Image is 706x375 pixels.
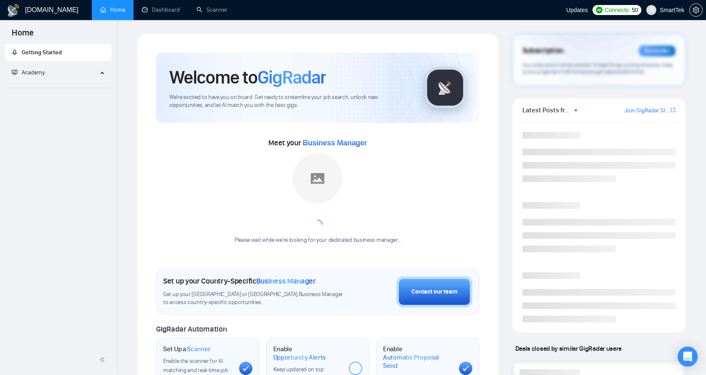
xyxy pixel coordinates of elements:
[12,69,18,75] span: fund-projection-screen
[12,69,45,76] span: Academy
[268,138,367,147] span: Meet your
[273,345,343,361] h1: Enable
[512,341,625,356] span: Deals closed by similar GigRadar users
[625,106,669,115] a: Join GigRadar Slack Community
[689,3,703,17] button: setting
[169,66,326,89] h1: Welcome to
[383,345,452,370] h1: Enable
[522,44,564,58] span: Subscription
[197,6,227,13] a: searchScanner
[678,347,698,367] div: Open Intercom Messenger
[689,7,703,13] a: setting
[424,67,466,109] img: gigradar-logo.png
[396,276,472,307] button: Contact our team
[22,69,45,76] span: Academy
[169,94,411,109] span: We're excited to have you on board. Get ready to streamline your job search, unlock new opportuni...
[639,46,676,56] div: Reminder
[671,106,676,114] a: export
[273,353,326,362] span: Opportunity Alerts
[22,49,62,56] span: Getting Started
[566,7,588,13] span: Updates
[632,5,638,15] span: 50
[5,84,111,90] li: Academy Homepage
[257,66,326,89] span: GigRadar
[5,27,40,44] span: Home
[522,62,673,75] span: Your subscription will be renewed. To keep things running smoothly, make sure your payment method...
[142,6,180,13] a: dashboardDashboard
[605,5,630,15] span: Connects:
[312,219,323,230] span: loading
[648,7,654,13] span: user
[12,49,18,55] span: rocket
[292,153,343,203] img: placeholder.png
[7,4,20,17] img: logo
[522,105,572,115] span: Latest Posts from the GigRadar Community
[596,7,603,13] img: upwork-logo.png
[383,353,452,370] span: Automatic Proposal Send
[100,6,125,13] a: homeHome
[5,44,111,61] li: Getting Started
[156,324,227,334] span: GigRadar Automation
[163,345,210,353] h1: Set Up a
[99,355,108,364] span: double-left
[671,106,676,113] span: export
[229,236,406,244] div: Please wait while we're looking for your dedicated business manager...
[163,276,316,286] h1: Set up your Country-Specific
[411,287,457,296] div: Contact our team
[256,276,316,286] span: Business Manager
[303,139,367,147] span: Business Manager
[187,345,210,353] span: Scanner
[690,7,702,13] span: setting
[163,291,348,307] span: Set up your [GEOGRAPHIC_DATA] or [GEOGRAPHIC_DATA] Business Manager to access country-specific op...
